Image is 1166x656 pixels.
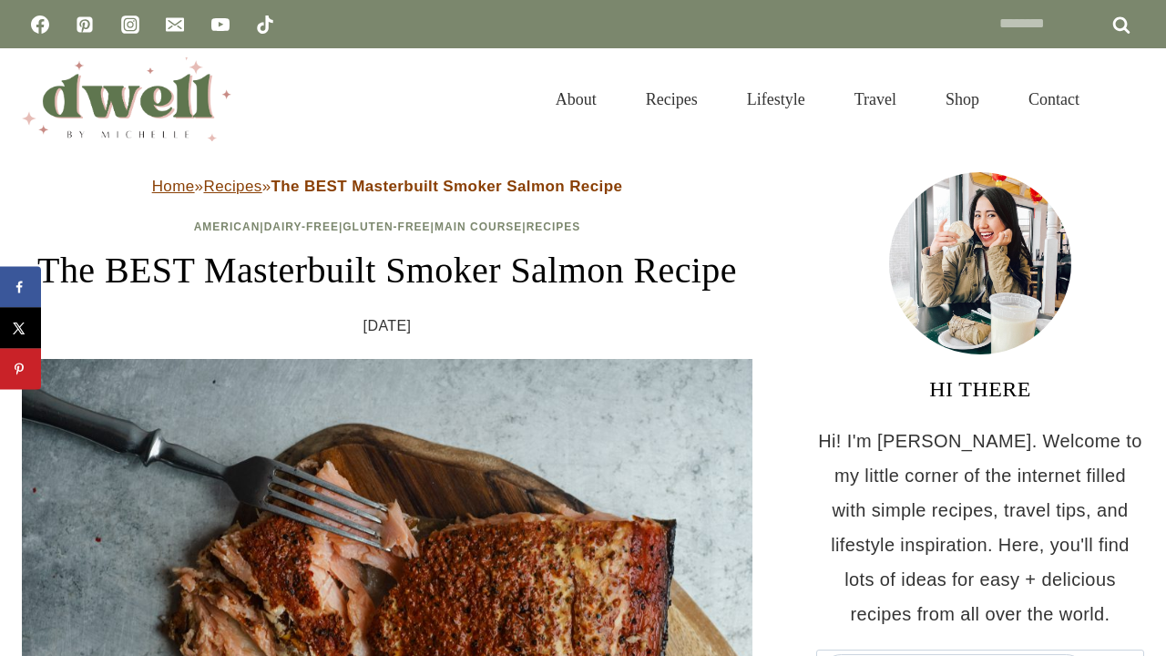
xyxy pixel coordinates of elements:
a: Dairy-Free [264,220,339,233]
a: Recipes [621,67,722,131]
a: Shop [921,67,1004,131]
span: » » [152,178,623,195]
a: YouTube [202,6,239,43]
span: | | | | [194,220,581,233]
a: Recipes [527,220,581,233]
time: [DATE] [363,313,412,340]
a: Instagram [112,6,148,43]
button: View Search Form [1113,84,1144,115]
h3: HI THERE [816,373,1144,405]
a: Recipes [203,178,261,195]
a: Lifestyle [722,67,830,131]
h1: The BEST Masterbuilt Smoker Salmon Recipe [22,243,752,298]
p: Hi! I'm [PERSON_NAME]. Welcome to my little corner of the internet filled with simple recipes, tr... [816,424,1144,631]
a: Email [157,6,193,43]
a: Main Course [435,220,522,233]
a: American [194,220,261,233]
img: DWELL by michelle [22,57,231,141]
a: About [531,67,621,131]
a: Facebook [22,6,58,43]
a: Gluten-Free [343,220,430,233]
strong: The BEST Masterbuilt Smoker Salmon Recipe [271,178,623,195]
a: Contact [1004,67,1104,131]
nav: Primary Navigation [531,67,1104,131]
a: Travel [830,67,921,131]
a: Pinterest [66,6,103,43]
a: TikTok [247,6,283,43]
a: Home [152,178,195,195]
